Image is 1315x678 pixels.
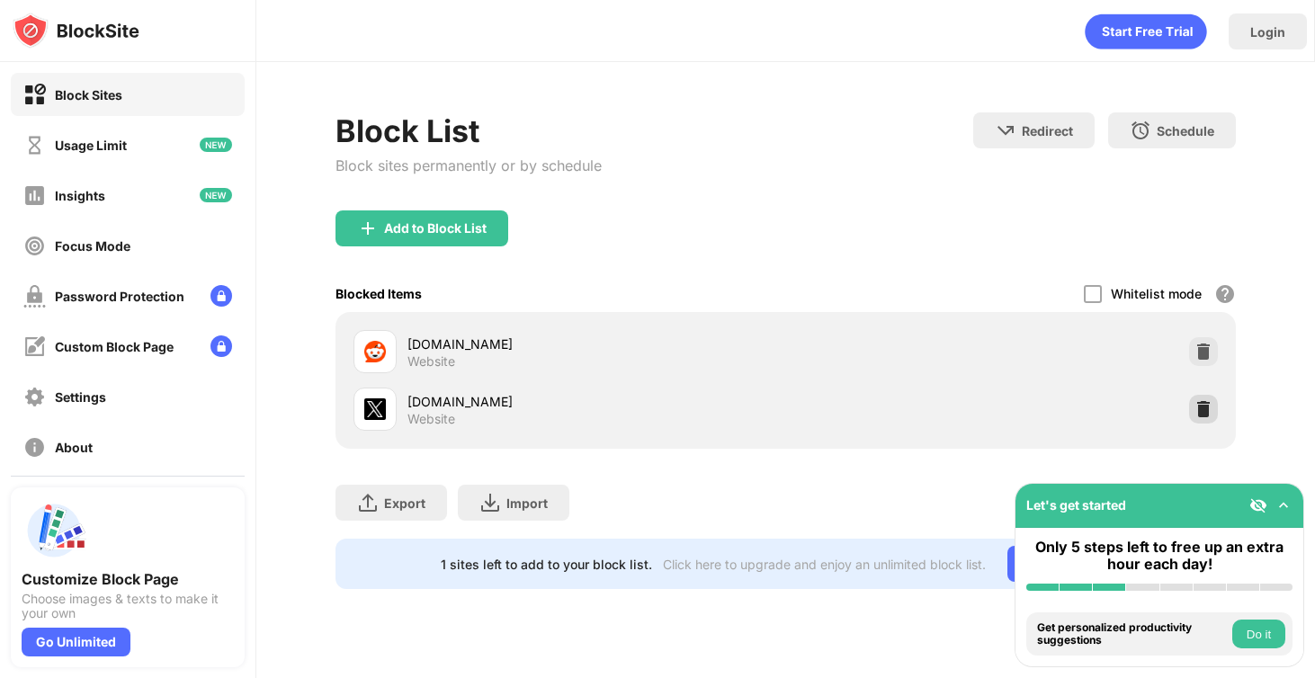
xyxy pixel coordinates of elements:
[55,138,127,153] div: Usage Limit
[23,436,46,459] img: about-off.svg
[1111,286,1202,301] div: Whitelist mode
[506,495,548,511] div: Import
[384,495,425,511] div: Export
[22,498,86,563] img: push-custom-page.svg
[55,289,184,304] div: Password Protection
[663,557,986,572] div: Click here to upgrade and enjoy an unlimited block list.
[22,570,234,588] div: Customize Block Page
[407,353,455,370] div: Website
[23,134,46,156] img: time-usage-off.svg
[945,18,1297,227] iframe: Sign in with Google Dialogue
[1026,497,1126,513] div: Let's get started
[22,628,130,656] div: Go Unlimited
[441,557,652,572] div: 1 sites left to add to your block list.
[23,335,46,358] img: customize-block-page-off.svg
[55,389,106,405] div: Settings
[1249,496,1267,514] img: eye-not-visible.svg
[407,411,455,427] div: Website
[23,386,46,408] img: settings-off.svg
[23,184,46,207] img: insights-off.svg
[55,238,130,254] div: Focus Mode
[200,138,232,152] img: new-icon.svg
[55,87,122,103] div: Block Sites
[13,13,139,49] img: logo-blocksite.svg
[384,221,487,236] div: Add to Block List
[407,392,786,411] div: [DOMAIN_NAME]
[23,84,46,106] img: block-on.svg
[55,440,93,455] div: About
[23,235,46,257] img: focus-off.svg
[364,398,386,420] img: favicons
[1007,546,1131,582] div: Go Unlimited
[55,339,174,354] div: Custom Block Page
[1085,13,1207,49] div: animation
[1026,539,1293,573] div: Only 5 steps left to free up an extra hour each day!
[407,335,786,353] div: [DOMAIN_NAME]
[210,285,232,307] img: lock-menu.svg
[1275,496,1293,514] img: omni-setup-toggle.svg
[335,112,602,149] div: Block List
[23,285,46,308] img: password-protection-off.svg
[335,286,422,301] div: Blocked Items
[210,335,232,357] img: lock-menu.svg
[364,341,386,362] img: favicons
[1037,621,1228,647] div: Get personalized productivity suggestions
[22,592,234,620] div: Choose images & texts to make it your own
[1232,620,1285,648] button: Do it
[55,188,105,203] div: Insights
[200,188,232,202] img: new-icon.svg
[335,156,602,174] div: Block sites permanently or by schedule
